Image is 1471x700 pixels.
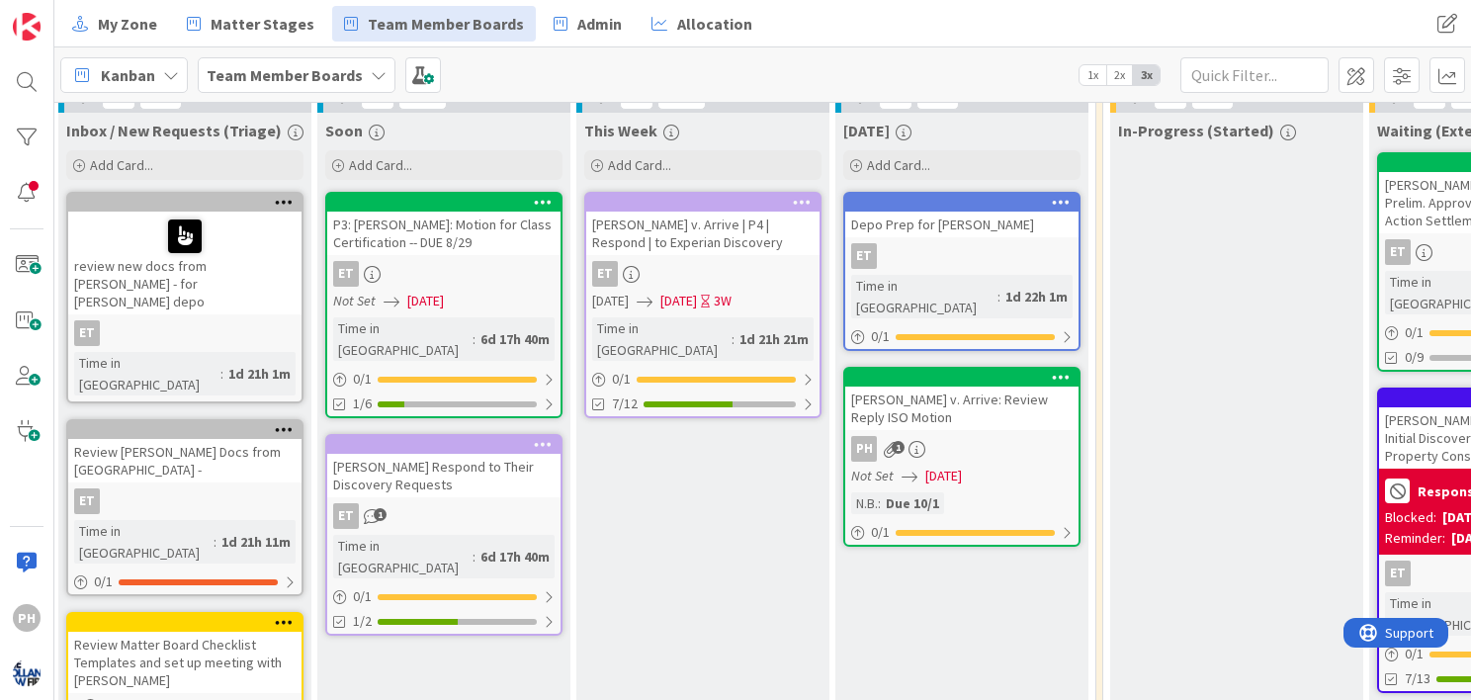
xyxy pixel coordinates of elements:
[74,320,100,346] div: ET
[68,212,302,314] div: review new docs from [PERSON_NAME] - for [PERSON_NAME] depo
[922,93,953,103] div: Max 5
[332,6,536,42] a: Team Member Boards
[68,632,302,693] div: Review Matter Board Checklist Templates and set up meeting with [PERSON_NAME]
[592,261,618,287] div: ET
[66,121,282,140] span: Inbox / New Requests (Triage)
[175,6,326,42] a: Matter Stages
[74,520,214,564] div: Time in [GEOGRAPHIC_DATA]
[851,243,877,269] div: ET
[349,156,412,174] span: Add Card...
[1118,121,1274,140] span: In-Progress (Started)
[327,194,561,255] div: P3: [PERSON_NAME]: Motion for Class Certification -- DUE 8/29
[476,546,555,568] div: 6d 17h 40m
[473,546,476,568] span: :
[892,441,905,454] span: 1
[1080,65,1106,85] span: 1x
[612,394,638,414] span: 7/12
[845,212,1079,237] div: Depo Prep for [PERSON_NAME]
[216,531,296,553] div: 1d 21h 11m
[584,121,657,140] span: This Week
[586,367,820,392] div: 0/1
[1385,528,1445,549] div: Reminder:
[586,212,820,255] div: [PERSON_NAME] v. Arrive | P4 | Respond | to Experian Discovery
[13,604,41,632] div: PH
[1180,57,1329,93] input: Quick Filter...
[74,488,100,514] div: ET
[1405,644,1424,664] span: 0 / 1
[714,291,732,311] div: 3W
[1385,561,1411,586] div: ET
[677,12,752,36] span: Allocation
[353,611,372,632] span: 1/2
[333,317,473,361] div: Time in [GEOGRAPHIC_DATA]
[68,569,302,594] div: 0/1
[327,261,561,287] div: ET
[327,454,561,497] div: [PERSON_NAME] Respond to Their Discovery Requests
[640,6,764,42] a: Allocation
[407,291,444,311] span: [DATE]
[1405,347,1424,368] span: 0/9
[608,156,671,174] span: Add Card...
[145,93,176,103] div: Max 4
[577,12,622,36] span: Admin
[94,571,113,592] span: 0 / 1
[68,614,302,693] div: Review Matter Board Checklist Templates and set up meeting with [PERSON_NAME]
[223,363,296,385] div: 1d 21h 1m
[881,492,944,514] div: Due 10/1
[68,488,302,514] div: ET
[333,503,359,529] div: ET
[353,369,372,390] span: 0 / 1
[851,492,878,514] div: N.B.
[333,292,376,309] i: Not Set
[327,212,561,255] div: P3: [PERSON_NAME]: Motion for Class Certification -- DUE 8/29
[871,522,890,543] span: 0 / 1
[368,12,524,36] span: Team Member Boards
[98,12,157,36] span: My Zone
[1106,65,1133,85] span: 2x
[845,194,1079,237] div: Depo Prep for [PERSON_NAME]
[1133,65,1160,85] span: 3x
[660,291,697,311] span: [DATE]
[68,320,302,346] div: ET
[353,394,372,414] span: 1/6
[735,328,814,350] div: 1d 21h 21m
[871,326,890,347] span: 0 / 1
[732,328,735,350] span: :
[592,291,629,311] span: [DATE]
[851,467,894,484] i: Not Set
[68,439,302,482] div: Review [PERSON_NAME] Docs from [GEOGRAPHIC_DATA] -
[845,436,1079,462] div: PH
[60,6,169,42] a: My Zone
[327,584,561,609] div: 0/1
[327,367,561,392] div: 0/1
[925,466,962,486] span: [DATE]
[90,156,153,174] span: Add Card...
[333,261,359,287] div: ET
[476,328,555,350] div: 6d 17h 40m
[845,387,1079,430] div: [PERSON_NAME] v. Arrive: Review Reply ISO Motion
[327,503,561,529] div: ET
[404,93,441,103] div: Max 12
[878,492,881,514] span: :
[374,508,387,521] span: 1
[1385,239,1411,265] div: ET
[1405,322,1424,343] span: 0 / 1
[867,156,930,174] span: Add Card...
[586,261,820,287] div: ET
[851,275,997,318] div: Time in [GEOGRAPHIC_DATA]
[586,194,820,255] div: [PERSON_NAME] v. Arrive | P4 | Respond | to Experian Discovery
[353,586,372,607] span: 0 / 1
[68,194,302,314] div: review new docs from [PERSON_NAME] - for [PERSON_NAME] depo
[101,63,155,87] span: Kanban
[843,121,890,140] span: Today
[845,324,1079,349] div: 0/1
[473,328,476,350] span: :
[542,6,634,42] a: Admin
[663,93,700,103] div: Max 12
[74,352,220,395] div: Time in [GEOGRAPHIC_DATA]
[13,13,41,41] img: Visit kanbanzone.com
[851,436,877,462] div: PH
[1385,507,1436,528] div: Blocked:
[845,520,1079,545] div: 0/1
[612,369,631,390] span: 0 / 1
